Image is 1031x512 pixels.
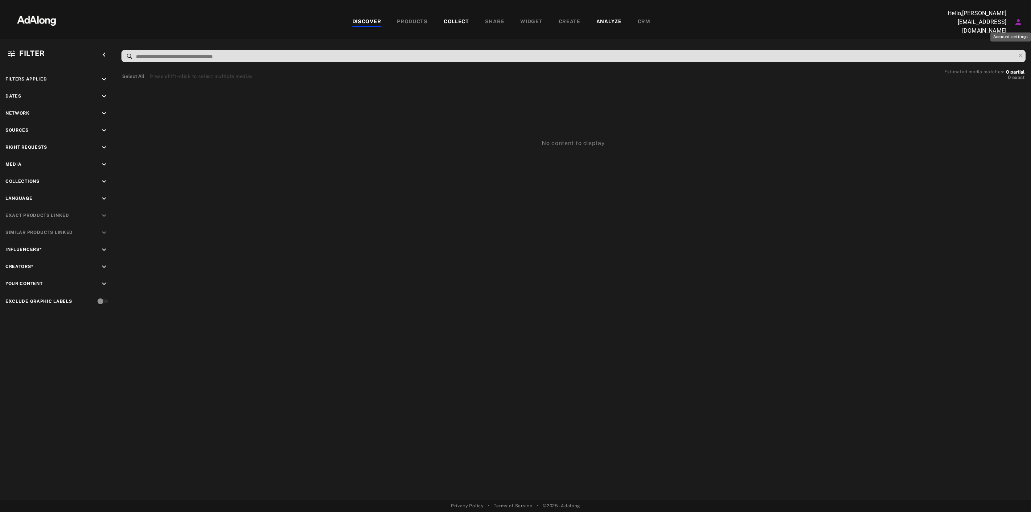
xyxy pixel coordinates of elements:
i: keyboard_arrow_down [100,110,108,117]
span: 0 [1008,75,1011,80]
span: Sources [5,128,29,133]
i: keyboard_arrow_down [100,263,108,271]
span: Influencers* [5,247,42,252]
div: ANALYZE [596,18,622,26]
span: Collections [5,179,40,184]
span: Filter [19,49,45,58]
p: Hello, [PERSON_NAME][EMAIL_ADDRESS][DOMAIN_NAME] [934,9,1006,35]
i: keyboard_arrow_down [100,75,108,83]
i: keyboard_arrow_down [100,144,108,152]
div: This is a premium feature. Please contact us for more information. [5,212,111,239]
span: © 2025 - Adalong [543,503,580,509]
span: Estimated media matches: [944,69,1005,74]
div: DISCOVER [352,18,381,26]
div: No content to display [120,84,1026,148]
img: 63233d7d88ed69de3c212112c67096b6.png [5,9,69,31]
i: keyboard_arrow_down [100,127,108,135]
div: Account settings [990,33,1031,42]
div: CRM [638,18,650,26]
span: 0 [1006,69,1009,75]
div: PRODUCTS [397,18,428,26]
span: Creators* [5,264,33,269]
span: • [537,503,539,509]
i: keyboard_arrow_down [100,246,108,254]
a: Terms of Service [494,503,532,509]
button: Account settings [1012,16,1024,28]
span: Your Content [5,281,42,286]
span: Language [5,196,33,201]
div: COLLECT [444,18,469,26]
a: Privacy Policy [451,503,484,509]
span: • [488,503,490,509]
i: keyboard_arrow_down [100,195,108,203]
div: SHARE [485,18,505,26]
button: Select All [122,73,144,80]
i: keyboard_arrow_down [100,92,108,100]
span: Dates [5,94,21,99]
span: Network [5,111,30,116]
i: keyboard_arrow_left [100,51,108,59]
span: Filters applied [5,77,47,82]
div: WIDGET [520,18,542,26]
button: 0partial [1006,70,1024,74]
div: Exclude Graphic Labels [5,298,72,305]
i: keyboard_arrow_down [100,280,108,288]
i: keyboard_arrow_down [100,161,108,169]
span: Media [5,162,22,167]
i: keyboard_arrow_down [100,178,108,186]
div: Press shift+click to select multiple medias [150,73,253,80]
button: 0exact [944,74,1024,81]
span: Right Requests [5,145,47,150]
div: CREATE [559,18,580,26]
